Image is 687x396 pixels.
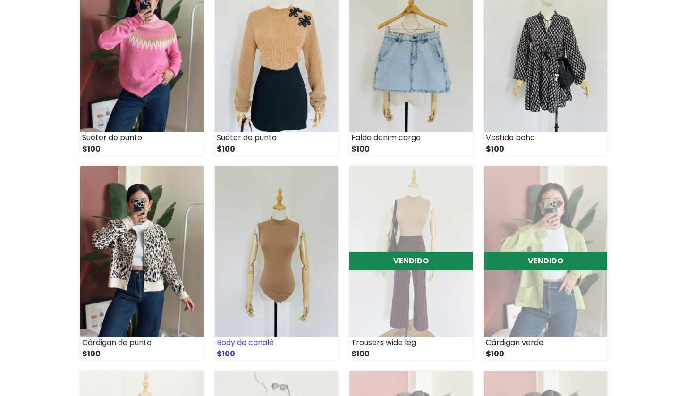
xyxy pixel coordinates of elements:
a: VENDIDO Cárdigan verde $100 [484,166,607,360]
div: VENDIDO [484,252,607,270]
div: $100 [80,348,204,360]
div: Falda denim cargo [349,132,473,143]
div: Body de canalé [215,337,338,348]
div: Cárdigan de punto [80,337,204,348]
div: Suéter de punto [80,132,204,143]
a: VENDIDO Trousers wide leg $100 [349,166,473,360]
div: Trousers wide leg [349,337,473,348]
div: Vestido boho [484,132,607,143]
div: $100 [215,143,338,155]
img: small_1756924025166.jpeg [349,166,473,337]
div: $100 [215,348,338,360]
img: small_1756924059737.jpeg [215,166,338,337]
img: small_1756924106127.jpeg [80,166,204,337]
div: Cárdigan verde [484,337,607,348]
div: VENDIDO [349,252,473,270]
a: Cárdigan de punto $100 [80,166,204,360]
img: small_1756315289305.jpeg [484,166,607,337]
div: $100 [484,348,607,360]
div: $100 [349,348,473,360]
div: $100 [484,143,607,155]
a: Body de canalé $100 [215,166,338,360]
div: Suéter de punto [215,132,338,143]
div: $100 [80,143,204,155]
div: $100 [349,143,473,155]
